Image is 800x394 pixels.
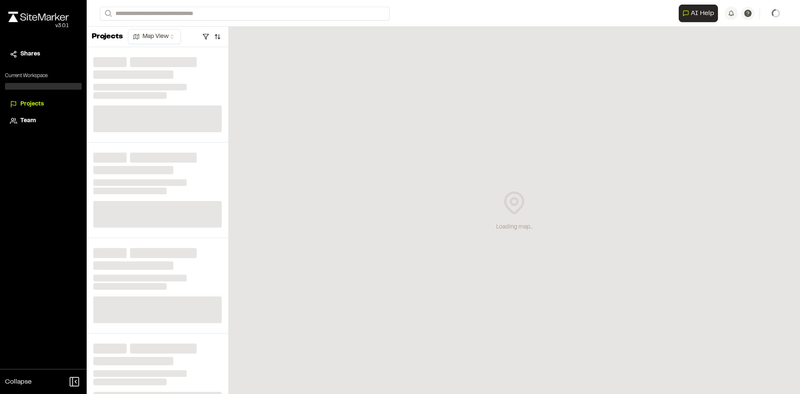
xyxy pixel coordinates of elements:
[679,5,718,22] button: Open AI Assistant
[496,223,532,232] div: Loading map...
[5,72,82,80] p: Current Workspace
[10,50,77,59] a: Shares
[20,116,36,125] span: Team
[679,5,721,22] div: Open AI Assistant
[20,100,44,109] span: Projects
[8,22,69,30] div: Oh geez...please don't...
[20,50,40,59] span: Shares
[10,116,77,125] a: Team
[8,12,69,22] img: rebrand.png
[10,100,77,109] a: Projects
[691,8,714,18] span: AI Help
[5,377,32,387] span: Collapse
[100,7,115,20] button: Search
[92,31,123,43] p: Projects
